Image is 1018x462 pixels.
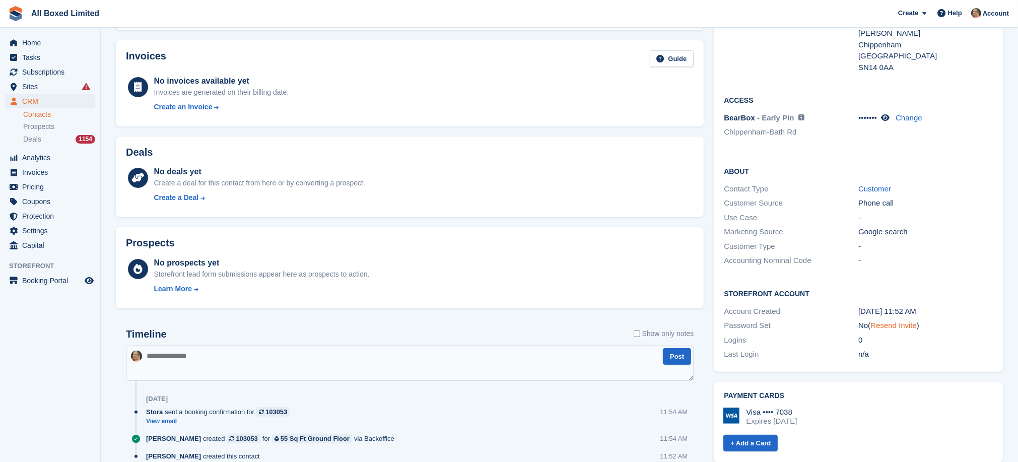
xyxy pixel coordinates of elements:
[22,65,83,79] span: Subscriptions
[146,434,399,443] div: created for via Backoffice
[154,166,365,178] div: No deals yet
[22,238,83,252] span: Capital
[724,349,858,360] div: Last Login
[858,62,993,74] div: SN14 0AA
[154,284,370,294] a: Learn More
[5,94,95,108] a: menu
[256,407,290,417] a: 103053
[22,80,83,94] span: Sites
[22,94,83,108] span: CRM
[281,434,350,443] div: 55 Sq Ft Ground Floor
[724,320,858,332] div: Password Set
[227,434,260,443] a: 103053
[858,212,993,224] div: -
[22,274,83,288] span: Booking Portal
[724,288,993,298] h2: Storefront Account
[154,192,199,203] div: Create a Deal
[724,392,993,400] h2: Payment cards
[724,166,993,176] h2: About
[5,36,95,50] a: menu
[660,407,688,417] div: 11:54 AM
[8,6,23,21] img: stora-icon-8386f47178a22dfd0bd8f6a31ec36ba5ce8667c1dd55bd0f319d3a0aa187defe.svg
[5,274,95,288] a: menu
[23,134,95,145] a: Deals 1154
[858,39,993,51] div: Chippenham
[83,275,95,287] a: Preview store
[724,226,858,238] div: Marketing Source
[5,209,95,223] a: menu
[146,395,168,403] div: [DATE]
[146,451,265,461] div: created this contact
[22,180,83,194] span: Pricing
[660,434,688,443] div: 11:54 AM
[858,197,993,209] div: Phone call
[724,306,858,317] div: Account Created
[126,237,175,249] h2: Prospects
[858,113,877,122] span: •••••••
[23,121,95,132] a: Prospects
[126,50,166,67] h2: Invoices
[898,8,918,18] span: Create
[154,87,289,98] div: Invoices are generated on their billing date.
[5,80,95,94] a: menu
[5,151,95,165] a: menu
[634,328,694,339] label: Show only notes
[858,306,993,317] div: [DATE] 11:52 AM
[23,122,54,131] span: Prospects
[868,321,919,329] span: ( )
[146,451,201,461] span: [PERSON_NAME]
[724,335,858,346] div: Logins
[724,183,858,195] div: Contact Type
[724,197,858,209] div: Customer Source
[724,241,858,252] div: Customer Type
[23,135,41,144] span: Deals
[650,50,694,67] a: Guide
[22,224,83,238] span: Settings
[724,212,858,224] div: Use Case
[858,320,993,332] div: No
[757,113,794,122] span: - Early Pin
[724,113,755,122] span: BearBox
[22,36,83,50] span: Home
[146,434,201,443] span: [PERSON_NAME]
[896,113,922,122] a: Change
[746,417,797,426] div: Expires [DATE]
[723,435,778,451] a: + Add a Card
[858,335,993,346] div: 0
[858,17,993,39] div: [STREET_ADDRESS][PERSON_NAME]
[146,407,295,417] div: sent a booking confirmation for
[858,349,993,360] div: n/a
[23,110,95,119] a: Contacts
[5,238,95,252] a: menu
[126,147,153,158] h2: Deals
[131,351,142,362] img: Sandie Mills
[858,241,993,252] div: -
[663,348,691,365] button: Post
[724,17,858,74] div: Address
[265,407,287,417] div: 103053
[154,192,365,203] a: Create a Deal
[126,328,167,340] h2: Timeline
[948,8,962,18] span: Help
[27,5,103,22] a: All Boxed Limited
[22,151,83,165] span: Analytics
[5,65,95,79] a: menu
[723,408,739,424] img: Visa Logo
[858,184,891,193] a: Customer
[870,321,917,329] a: Resend Invite
[5,180,95,194] a: menu
[22,165,83,179] span: Invoices
[5,50,95,64] a: menu
[5,224,95,238] a: menu
[9,261,100,271] span: Storefront
[154,269,370,280] div: Storefront lead form submissions appear here as prospects to action.
[724,126,858,138] li: Chippenham-Bath Rd
[660,451,688,461] div: 11:52 AM
[724,95,993,105] h2: Access
[154,102,213,112] div: Create an Invoice
[22,209,83,223] span: Protection
[724,255,858,267] div: Accounting Nominal Code
[76,135,95,144] div: 1154
[5,194,95,209] a: menu
[154,284,192,294] div: Learn More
